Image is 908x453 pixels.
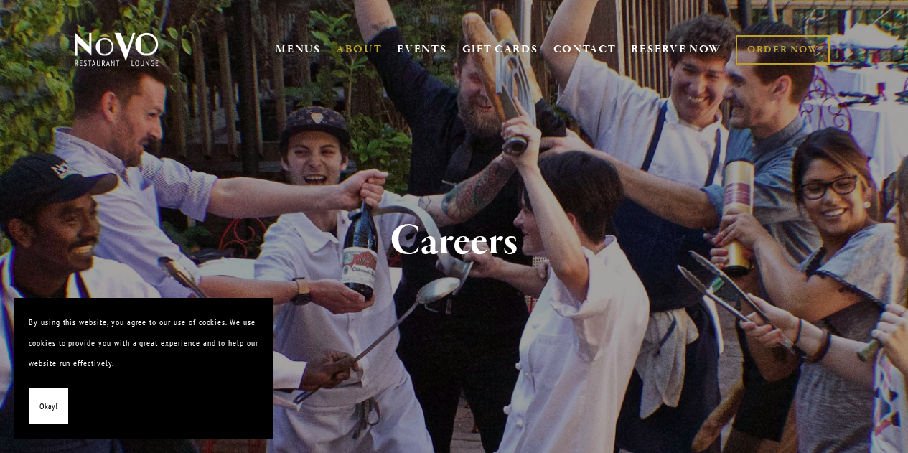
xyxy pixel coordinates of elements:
a: ABOUT [336,42,383,57]
a: EVENTS [397,42,446,57]
button: Okay! [29,388,68,425]
a: RESERVE NOW [631,36,721,63]
a: CONTACT [553,36,617,63]
a: ORDER NOW [736,35,830,65]
p: By using this website, you agree to our use of cookies. We use cookies to provide you with a grea... [29,312,258,374]
section: Cookie banner [14,298,273,439]
a: MENUS [276,42,321,57]
img: Novo Restaurant &amp; Lounge [72,32,162,67]
span: Okay! [39,396,57,417]
a: GIFT CARDS [462,36,538,63]
strong: Careers [390,214,519,268]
